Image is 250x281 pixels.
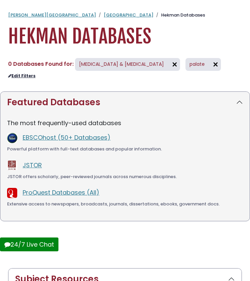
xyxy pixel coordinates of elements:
li: Hekman Databases [153,12,205,19]
p: The most frequently-used databases [7,118,243,128]
a: ProQuest Databases (All) [23,188,99,197]
nav: breadcrumb [8,12,242,19]
span: palate [190,61,205,67]
div: JSTOR offers scholarly, peer-reviewed journals across numerous disciplines. [7,173,243,180]
img: arr097.svg [210,59,221,70]
a: Edit Filters [8,74,35,78]
span: [MEDICAL_DATA] & [MEDICAL_DATA] [75,58,180,71]
img: arr097.svg [169,59,180,70]
div: Powerful platform with full-text databases and popular information. [7,146,243,152]
a: EBSCOhost (50+ Databases) [23,133,110,142]
div: Extensive access to newspapers, broadcasts, journals, dissertations, ebooks, government docs. [7,201,243,207]
a: JSTOR [23,161,42,169]
span: 0 Databases Found for: [8,60,74,68]
h1: Hekman Databases [8,25,242,48]
a: [PERSON_NAME][GEOGRAPHIC_DATA] [8,12,96,18]
a: [GEOGRAPHIC_DATA] [104,12,153,18]
button: Featured Databases [0,92,250,113]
